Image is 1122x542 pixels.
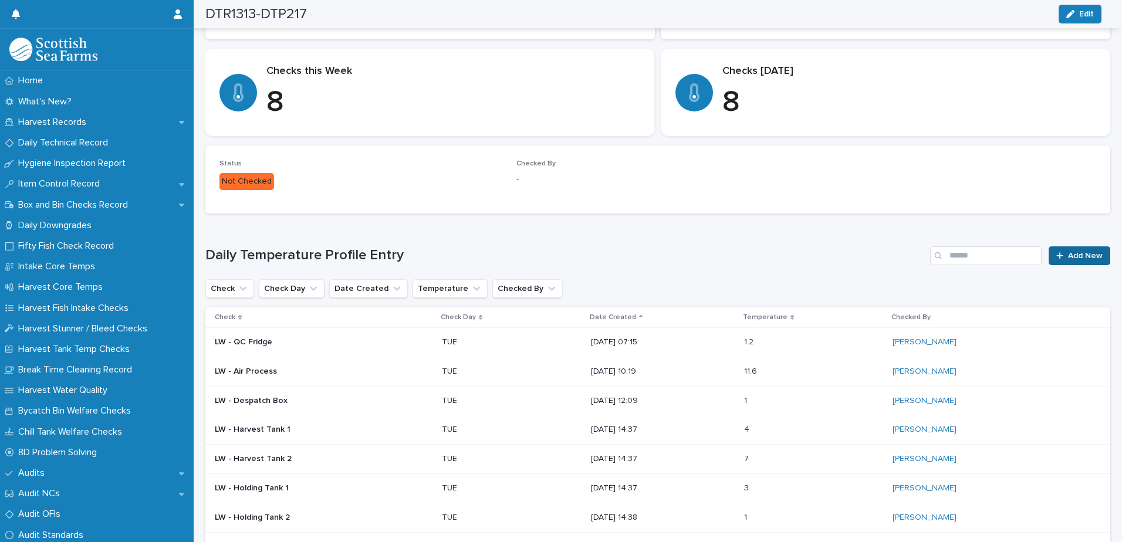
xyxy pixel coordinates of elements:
p: TUE [442,394,459,406]
tr: LW - Air ProcessTUETUE [DATE] 10:1911.611.6 [PERSON_NAME] [205,357,1110,386]
p: Audit NCs [13,488,69,499]
p: Temperature [743,311,788,324]
p: [DATE] 10:19 [591,367,734,377]
button: Temperature [413,279,488,298]
p: Check [215,311,235,324]
p: 8 [722,85,1096,120]
p: [DATE] 14:38 [591,513,734,523]
button: Check Day [259,279,325,298]
span: Add New [1068,252,1103,260]
p: 8 [266,85,640,120]
span: Edit [1079,10,1094,18]
span: Checked By [516,160,556,167]
span: Status [219,160,242,167]
tr: LW - Holding Tank 2TUETUE [DATE] 14:3811 [PERSON_NAME] [205,503,1110,532]
p: 1 [744,394,749,406]
button: Check [205,279,254,298]
p: Break Time Cleaning Record [13,364,141,375]
p: LW - Holding Tank 2 [215,513,420,523]
p: Intake Core Temps [13,261,104,272]
p: 1.2 [744,335,756,347]
button: Edit [1059,5,1101,23]
p: LW - Harvest Tank 2 [215,454,420,464]
button: Date Created [329,279,408,298]
p: TUE [442,335,459,347]
p: Harvest Fish Intake Checks [13,303,138,314]
p: [DATE] 14:37 [591,454,734,464]
p: LW - Despatch Box [215,396,420,406]
p: 11.6 [744,364,759,377]
div: Not Checked [219,173,274,190]
p: Home [13,75,52,86]
p: Chill Tank Welfare Checks [13,426,131,438]
p: Audits [13,468,54,479]
p: Harvest Stunner / Bleed Checks [13,323,157,334]
p: - [516,173,799,185]
p: [DATE] 14:37 [591,425,734,435]
p: 8D Problem Solving [13,447,106,458]
a: [PERSON_NAME] [893,483,957,493]
a: [PERSON_NAME] [893,396,957,406]
p: Hygiene Inspection Report [13,158,135,169]
p: TUE [442,481,459,493]
a: [PERSON_NAME] [893,367,957,377]
p: Daily Technical Record [13,137,117,148]
p: Audit Standards [13,530,93,541]
input: Search [930,246,1042,265]
a: [PERSON_NAME] [893,454,957,464]
p: [DATE] 07:15 [591,337,734,347]
p: Harvest Water Quality [13,385,117,396]
p: Box and Bin Checks Record [13,199,137,211]
h2: DTR1313-DTP217 [205,6,307,23]
p: [DATE] 14:37 [591,483,734,493]
p: Fifty Fish Check Record [13,240,123,252]
tr: LW - Harvest Tank 2TUETUE [DATE] 14:3777 [PERSON_NAME] [205,445,1110,474]
p: LW - Harvest Tank 1 [215,425,420,435]
p: 1 [744,510,749,523]
tr: LW - Holding Tank 1TUETUE [DATE] 14:3733 [PERSON_NAME] [205,473,1110,503]
a: [PERSON_NAME] [893,513,957,523]
p: LW - Holding Tank 1 [215,483,420,493]
a: [PERSON_NAME] [893,425,957,435]
p: Checked By [891,311,931,324]
p: Harvest Records [13,117,96,128]
p: LW - QC Fridge [215,337,420,347]
p: 4 [744,422,752,435]
a: [PERSON_NAME] [893,337,957,347]
p: What's New? [13,96,81,107]
p: Check Day [441,311,476,324]
p: Daily Downgrades [13,220,101,231]
p: TUE [442,510,459,523]
p: Audit OFIs [13,509,70,520]
p: Date Created [590,311,636,324]
tr: LW - Harvest Tank 1TUETUE [DATE] 14:3744 [PERSON_NAME] [205,415,1110,445]
p: TUE [442,364,459,377]
img: mMrefqRFQpe26GRNOUkG [9,38,97,61]
p: [DATE] 12:09 [591,396,734,406]
p: Checks [DATE] [722,65,1096,78]
p: Bycatch Bin Welfare Checks [13,405,140,416]
tr: LW - Despatch BoxTUETUE [DATE] 12:0911 [PERSON_NAME] [205,386,1110,415]
p: Harvest Tank Temp Checks [13,344,139,355]
p: 3 [744,481,751,493]
p: TUE [442,422,459,435]
a: Add New [1049,246,1110,265]
p: Checks this Week [266,65,640,78]
p: LW - Air Process [215,367,420,377]
button: Checked By [492,279,563,298]
h1: Daily Temperature Profile Entry [205,247,925,264]
tr: LW - QC FridgeTUETUE [DATE] 07:151.21.2 [PERSON_NAME] [205,327,1110,357]
p: TUE [442,452,459,464]
p: 7 [744,452,751,464]
p: Item Control Record [13,178,109,189]
p: Harvest Core Temps [13,282,112,293]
